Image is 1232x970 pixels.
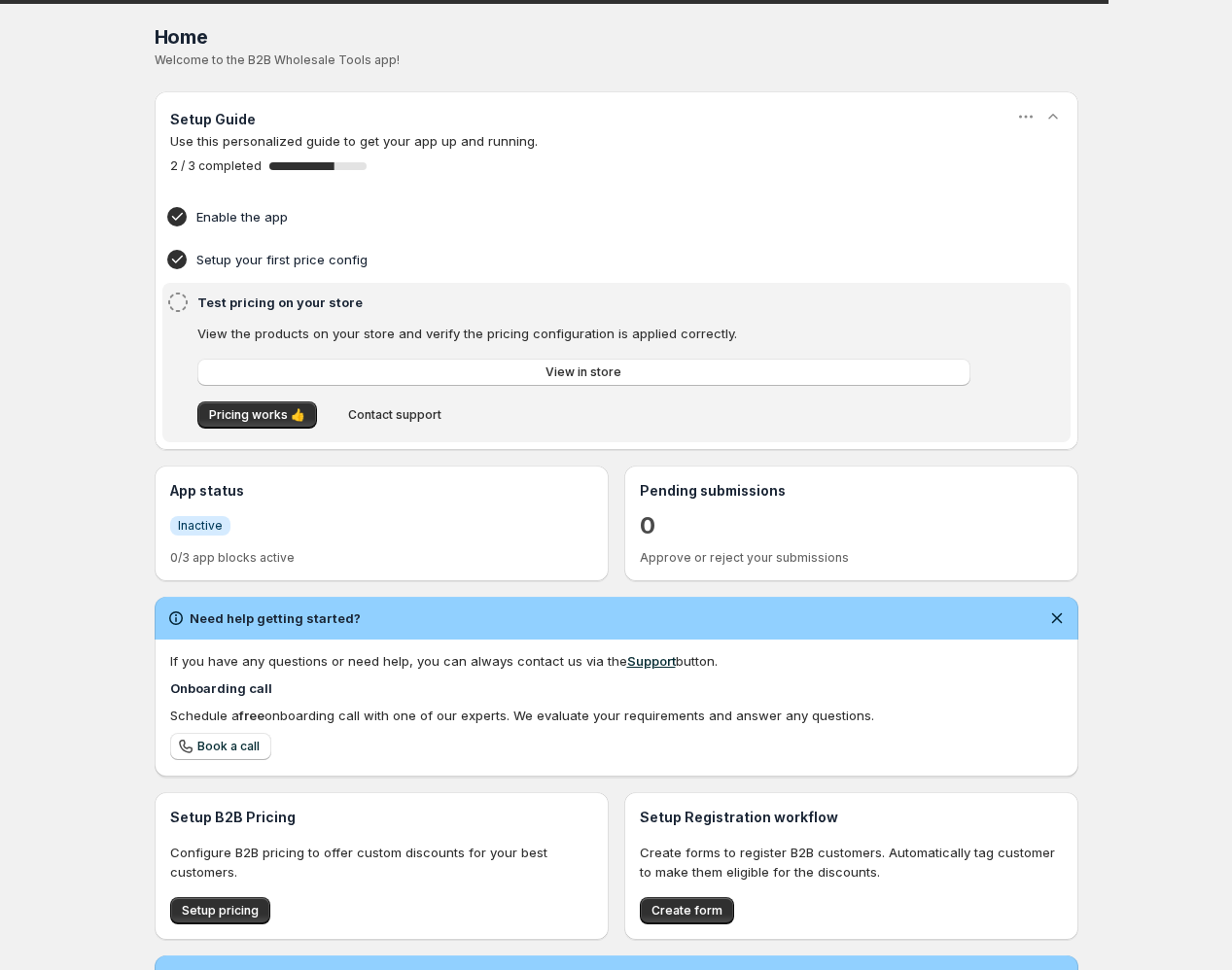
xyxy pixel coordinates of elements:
p: Use this personalized guide to get your app up and running. [170,131,1063,151]
span: Create form [651,903,722,918]
span: Contact support [348,407,441,423]
p: Configure B2B pricing to offer custom discounts for your best customers. [170,843,593,882]
h4: Setup your first price config [196,250,976,269]
span: Book a call [197,739,260,754]
h3: Setup Guide [170,110,256,129]
a: View in store [197,359,970,386]
h4: Test pricing on your store [197,293,976,312]
p: View the products on your store and verify the pricing configuration is applied correctly. [197,324,970,343]
span: View in store [546,364,621,380]
span: Pricing works 👍 [209,407,305,423]
a: Book a call [170,733,271,760]
button: Setup pricing [170,897,270,924]
span: 2 / 3 completed [170,158,262,174]
div: If you have any questions or need help, you can always contact us via the button. [170,651,1063,671]
h2: Need help getting started? [190,608,361,628]
h3: App status [170,481,593,501]
span: Setup pricing [182,903,259,918]
div: Schedule a onboarding call with one of our experts. We evaluate your requirements and answer any ... [170,706,1063,725]
h3: Setup Registration workflow [640,808,1063,827]
span: Inactive [178,518,223,534]
span: Home [155,25,208,49]
h4: Onboarding call [170,678,1063,698]
p: Welcome to the B2B Wholesale Tools app! [155,52,1078,68]
h4: Enable the app [196,207,976,226]
h3: Setup B2B Pricing [170,808,593,827]
button: Dismiss notification [1043,605,1071,632]
h3: Pending submissions [640,481,1063,501]
button: Pricing works 👍 [197,401,317,429]
a: Support [627,653,676,669]
p: 0/3 app blocks active [170,550,593,566]
b: free [239,708,264,723]
button: Contact support [336,401,453,429]
a: InfoInactive [170,515,230,536]
button: Create form [640,897,734,924]
p: Approve or reject your submissions [640,550,1063,566]
p: Create forms to register B2B customers. Automatically tag customer to make them eligible for the ... [640,843,1063,882]
a: 0 [640,510,655,541]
